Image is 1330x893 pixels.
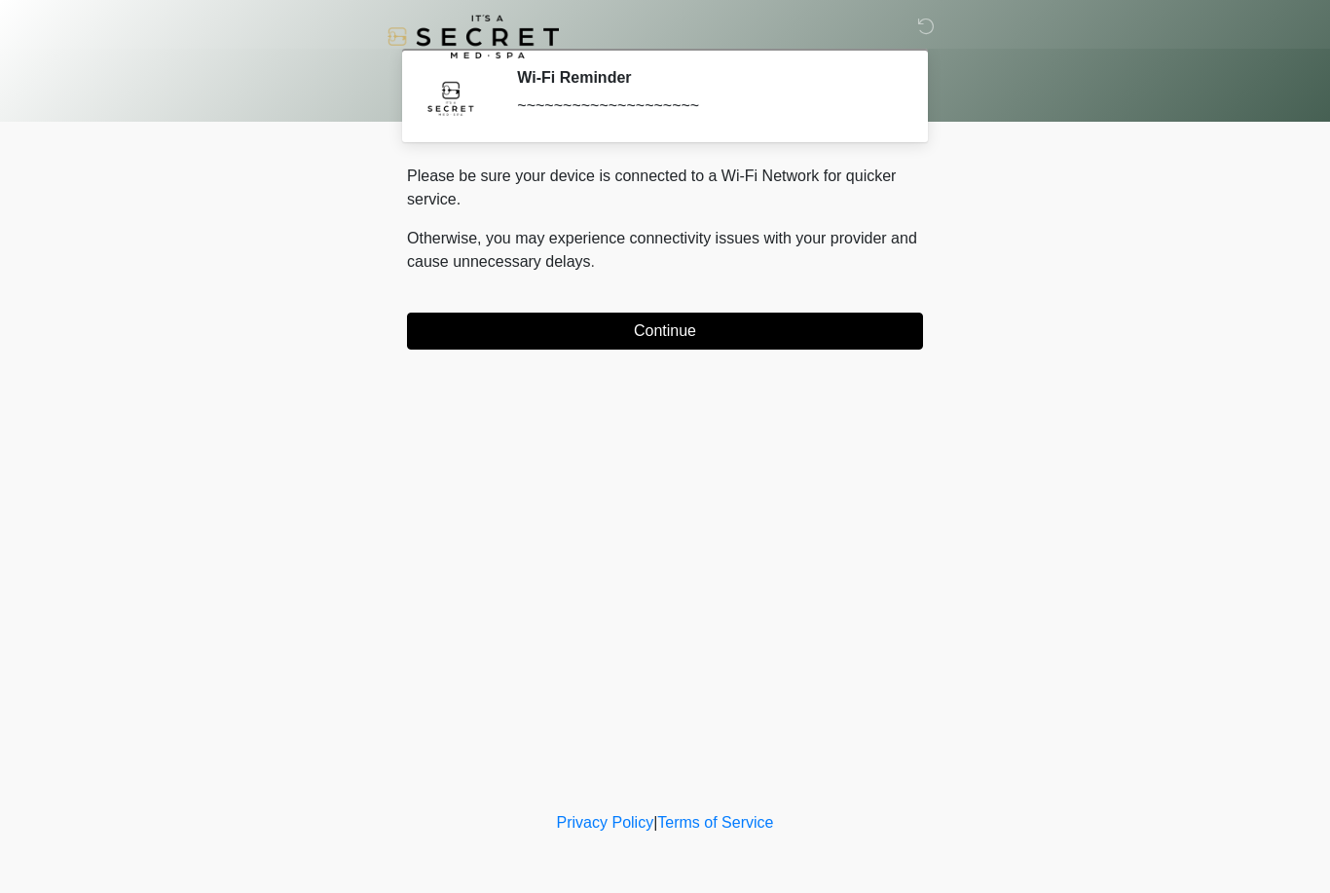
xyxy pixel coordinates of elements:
h2: Wi-Fi Reminder [517,68,894,87]
a: Terms of Service [657,814,773,831]
div: ~~~~~~~~~~~~~~~~~~~~ [517,94,894,118]
p: Please be sure your device is connected to a Wi-Fi Network for quicker service. [407,165,923,211]
img: Agent Avatar [422,68,480,127]
img: It's A Secret Med Spa Logo [388,15,559,58]
button: Continue [407,313,923,350]
a: | [653,814,657,831]
p: Otherwise, you may experience connectivity issues with your provider and cause unnecessary delays [407,227,923,274]
span: . [591,253,595,270]
a: Privacy Policy [557,814,654,831]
